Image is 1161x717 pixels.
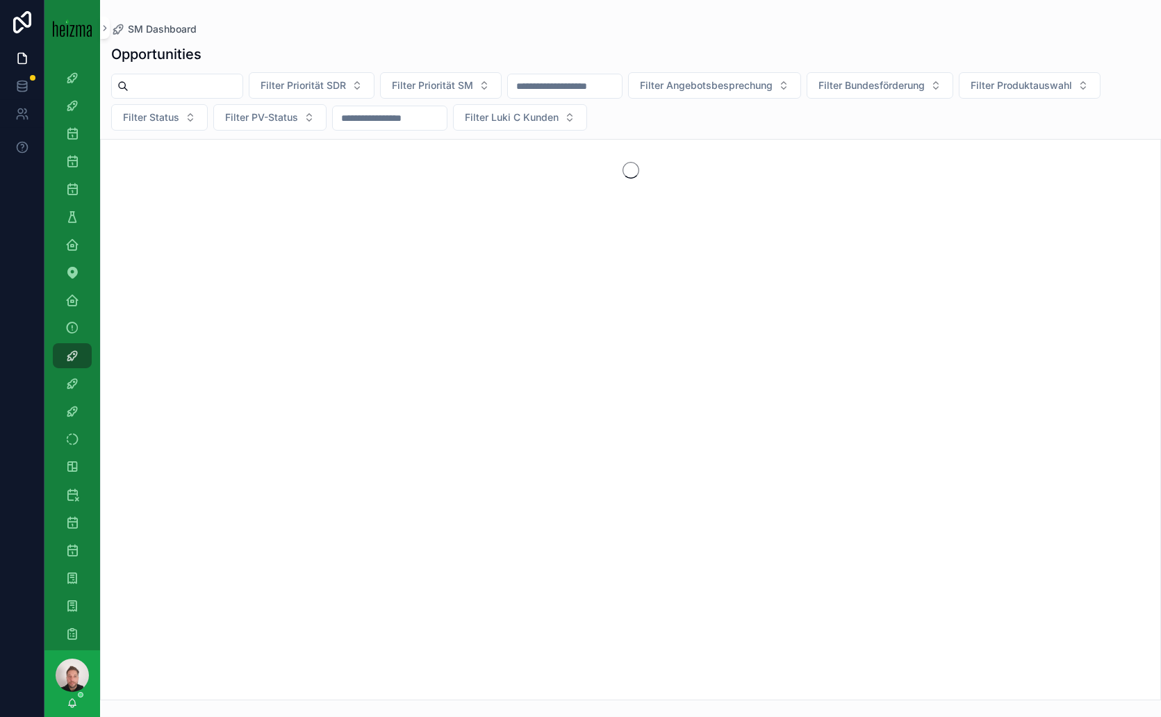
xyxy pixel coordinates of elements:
span: Filter Luki C Kunden [465,110,559,124]
div: scrollable content [44,56,100,650]
button: Select Button [213,104,327,131]
a: SM Dashboard [111,22,197,36]
span: Filter Produktauswahl [971,79,1072,92]
span: Filter Priorität SM [392,79,473,92]
h1: Opportunities [111,44,201,64]
button: Select Button [111,104,208,131]
span: Filter Status [123,110,179,124]
img: App logo [53,19,92,37]
button: Select Button [380,72,502,99]
span: Filter Bundesförderung [818,79,925,92]
button: Select Button [628,72,801,99]
span: Filter Angebotsbesprechung [640,79,773,92]
span: Filter PV-Status [225,110,298,124]
button: Select Button [959,72,1101,99]
button: Select Button [249,72,374,99]
span: SM Dashboard [128,22,197,36]
button: Select Button [453,104,587,131]
span: Filter Priorität SDR [261,79,346,92]
button: Select Button [807,72,953,99]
